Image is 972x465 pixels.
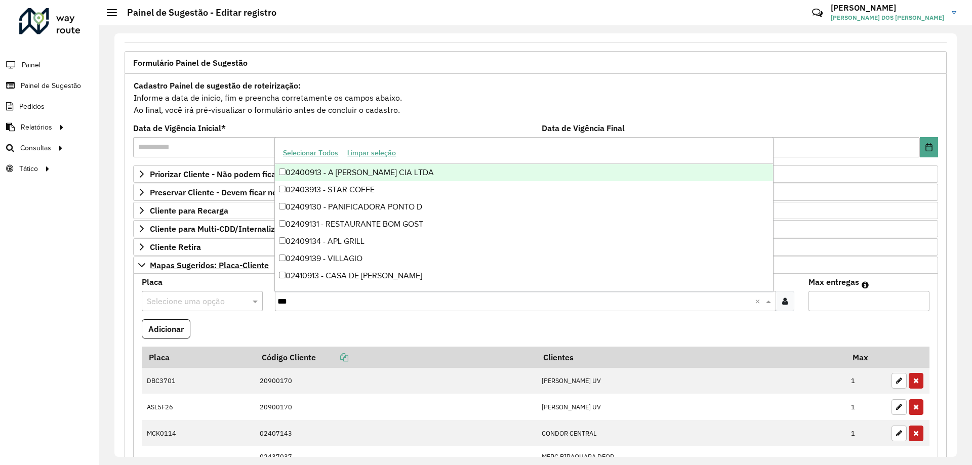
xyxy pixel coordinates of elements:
td: 02407143 [255,420,536,446]
span: Painel de Sugestão [21,80,81,91]
span: Pedidos [19,101,45,112]
button: Selecionar Todos [278,145,343,161]
label: Placa [142,276,163,288]
span: Cliente para Recarga [150,206,228,215]
a: Cliente para Multi-CDD/Internalização [133,220,938,237]
span: Mapas Sugeridos: Placa-Cliente [150,261,269,269]
a: Preservar Cliente - Devem ficar no buffer, não roteirizar [133,184,938,201]
td: ASL5F26 [142,394,255,420]
a: Priorizar Cliente - Não podem ficar no buffer [133,165,938,183]
div: 02400913 - A [PERSON_NAME] CIA LTDA [275,164,773,181]
span: Preservar Cliente - Devem ficar no buffer, não roteirizar [150,188,356,196]
td: 20900170 [255,368,536,394]
th: Placa [142,347,255,368]
button: Adicionar [142,319,190,339]
td: DBC3701 [142,368,255,394]
td: [PERSON_NAME] UV [536,368,845,394]
label: Data de Vigência Inicial [133,122,226,134]
div: 02409130 - PANIFICADORA PONTO D [275,198,773,216]
h3: [PERSON_NAME] [831,3,944,13]
span: Painel [22,60,40,70]
span: Cliente para Multi-CDD/Internalização [150,225,293,233]
label: Data de Vigência Final [542,122,625,134]
div: 02403913 - STAR COFFE [275,181,773,198]
span: Formulário Painel de Sugestão [133,59,248,67]
div: 02413913 - BURGER BEAST SPORTS [275,284,773,302]
button: Choose Date [920,137,938,157]
span: Priorizar Cliente - Não podem ficar no buffer [150,170,315,178]
div: 02409139 - VILLAGIO [275,250,773,267]
td: MCK0114 [142,420,255,446]
label: Max entregas [808,276,859,288]
td: 1 [846,394,886,420]
a: Mapas Sugeridos: Placa-Cliente [133,257,938,274]
ng-dropdown-panel: Options list [274,137,773,291]
th: Código Cliente [255,347,536,368]
th: Max [846,347,886,368]
a: Cliente para Recarga [133,202,938,219]
td: 20900170 [255,394,536,420]
th: Clientes [536,347,845,368]
div: 02409134 - APL GRILL [275,233,773,250]
span: [PERSON_NAME] DOS [PERSON_NAME] [831,13,944,22]
span: Relatórios [21,122,52,133]
div: 02409131 - RESTAURANTE BOM GOST [275,216,773,233]
em: Máximo de clientes que serão colocados na mesma rota com os clientes informados [862,281,869,289]
div: Informe a data de inicio, fim e preencha corretamente os campos abaixo. Ao final, você irá pré-vi... [133,79,938,116]
span: Cliente Retira [150,243,201,251]
span: Clear all [755,295,763,307]
h2: Painel de Sugestão - Editar registro [117,7,276,18]
a: Copiar [316,352,348,362]
a: Cliente Retira [133,238,938,256]
a: Contato Rápido [806,2,828,24]
td: CONDOR CENTRAL [536,420,845,446]
strong: Cadastro Painel de sugestão de roteirização: [134,80,301,91]
span: Consultas [20,143,51,153]
span: Tático [19,163,38,174]
td: 1 [846,420,886,446]
td: 1 [846,368,886,394]
td: [PERSON_NAME] UV [536,394,845,420]
div: 02410913 - CASA DE [PERSON_NAME] [275,267,773,284]
button: Limpar seleção [343,145,400,161]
